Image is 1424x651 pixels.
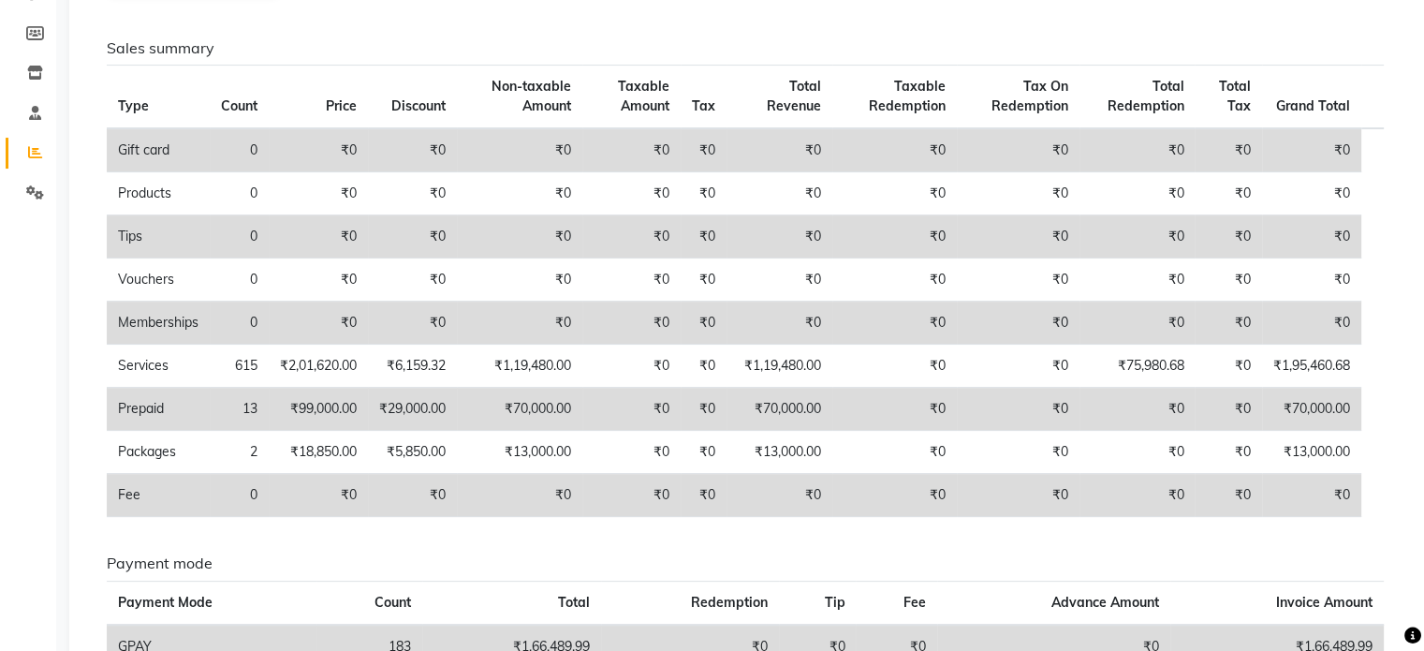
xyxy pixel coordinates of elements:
[832,259,958,302] td: ₹0
[1079,431,1196,474] td: ₹0
[368,128,457,172] td: ₹0
[582,302,681,345] td: ₹0
[832,128,958,172] td: ₹0
[832,431,958,474] td: ₹0
[1195,474,1262,517] td: ₹0
[1079,474,1196,517] td: ₹0
[903,594,926,611] span: Fee
[1195,431,1262,474] td: ₹0
[1079,172,1196,215] td: ₹0
[118,594,213,611] span: Payment Mode
[692,97,715,114] span: Tax
[727,388,832,431] td: ₹70,000.00
[681,345,727,388] td: ₹0
[957,431,1079,474] td: ₹0
[107,172,210,215] td: Products
[727,431,832,474] td: ₹13,000.00
[832,215,958,259] td: ₹0
[582,431,681,474] td: ₹0
[681,431,727,474] td: ₹0
[727,302,832,345] td: ₹0
[869,78,946,114] span: Taxable Redemption
[582,474,681,517] td: ₹0
[727,128,832,172] td: ₹0
[107,128,210,172] td: Gift card
[832,172,958,215] td: ₹0
[269,128,368,172] td: ₹0
[368,259,457,302] td: ₹0
[368,215,457,259] td: ₹0
[210,388,269,431] td: 13
[457,259,582,302] td: ₹0
[1262,259,1361,302] td: ₹0
[368,345,457,388] td: ₹6,159.32
[681,128,727,172] td: ₹0
[210,128,269,172] td: 0
[957,388,1079,431] td: ₹0
[1262,215,1361,259] td: ₹0
[1195,215,1262,259] td: ₹0
[1262,388,1361,431] td: ₹70,000.00
[269,431,368,474] td: ₹18,850.00
[107,388,210,431] td: Prepaid
[457,345,582,388] td: ₹1,19,480.00
[210,302,269,345] td: 0
[691,594,768,611] span: Redemption
[727,474,832,517] td: ₹0
[269,388,368,431] td: ₹99,000.00
[1262,345,1361,388] td: ₹1,95,460.68
[558,594,590,611] span: Total
[107,345,210,388] td: Services
[1051,594,1159,611] span: Advance Amount
[107,431,210,474] td: Packages
[1195,388,1262,431] td: ₹0
[582,388,681,431] td: ₹0
[1195,172,1262,215] td: ₹0
[582,259,681,302] td: ₹0
[681,388,727,431] td: ₹0
[210,259,269,302] td: 0
[727,172,832,215] td: ₹0
[832,388,958,431] td: ₹0
[457,474,582,517] td: ₹0
[957,259,1079,302] td: ₹0
[681,474,727,517] td: ₹0
[957,474,1079,517] td: ₹0
[727,215,832,259] td: ₹0
[618,78,669,114] span: Taxable Amount
[1262,474,1361,517] td: ₹0
[457,128,582,172] td: ₹0
[1195,259,1262,302] td: ₹0
[118,97,149,114] span: Type
[210,215,269,259] td: 0
[107,302,210,345] td: Memberships
[107,555,1384,572] h6: Payment mode
[582,128,681,172] td: ₹0
[957,345,1079,388] td: ₹0
[107,39,1384,57] h6: Sales summary
[681,259,727,302] td: ₹0
[1195,345,1262,388] td: ₹0
[1262,128,1361,172] td: ₹0
[221,97,257,114] span: Count
[368,388,457,431] td: ₹29,000.00
[832,345,958,388] td: ₹0
[681,172,727,215] td: ₹0
[326,97,357,114] span: Price
[957,302,1079,345] td: ₹0
[1079,215,1196,259] td: ₹0
[727,345,832,388] td: ₹1,19,480.00
[210,431,269,474] td: 2
[269,474,368,517] td: ₹0
[832,474,958,517] td: ₹0
[767,78,821,114] span: Total Revenue
[582,345,681,388] td: ₹0
[368,302,457,345] td: ₹0
[210,172,269,215] td: 0
[824,594,844,611] span: Tip
[1079,345,1196,388] td: ₹75,980.68
[1195,302,1262,345] td: ₹0
[1262,431,1361,474] td: ₹13,000.00
[1079,302,1196,345] td: ₹0
[957,128,1079,172] td: ₹0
